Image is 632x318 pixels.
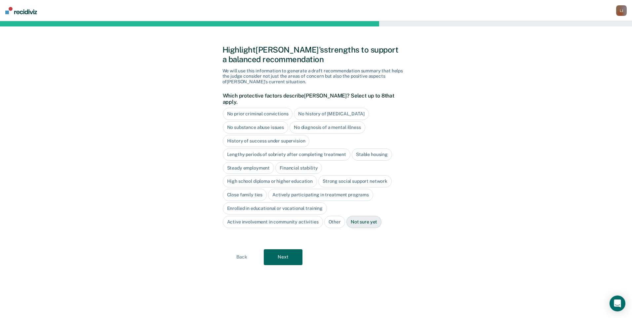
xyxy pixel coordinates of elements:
div: No prior criminal convictions [223,108,293,120]
div: Open Intercom Messenger [610,296,625,311]
div: Close family ties [223,189,267,201]
div: Actively participating in treatment programs [268,189,373,201]
div: No diagnosis of a mental illness [290,121,365,134]
button: Back [222,249,261,265]
div: Other [324,216,345,228]
div: L J [616,5,627,16]
div: Stable housing [352,148,392,161]
div: Strong social support network [318,175,392,187]
div: History of success under supervision [223,135,310,147]
div: Lengthy periods of sobriety after completing treatment [223,148,350,161]
label: Which protective factors describe [PERSON_NAME] ? Select up to 8 that apply. [223,93,406,105]
div: We will use this information to generate a draft recommendation summary that helps the judge cons... [222,68,410,85]
div: Highlight [PERSON_NAME]'s strengths to support a balanced recommendation [222,45,410,64]
div: Active involvement in community activities [223,216,323,228]
div: No history of [MEDICAL_DATA] [294,108,369,120]
div: Steady employment [223,162,274,174]
div: No substance abuse issues [223,121,289,134]
button: LJ [616,5,627,16]
div: Enrolled in educational or vocational training [223,202,327,215]
button: Next [264,249,302,265]
div: Financial stability [275,162,322,174]
div: High school diploma or higher education [223,175,317,187]
img: Recidiviz [5,7,37,14]
div: Not sure yet [346,216,381,228]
